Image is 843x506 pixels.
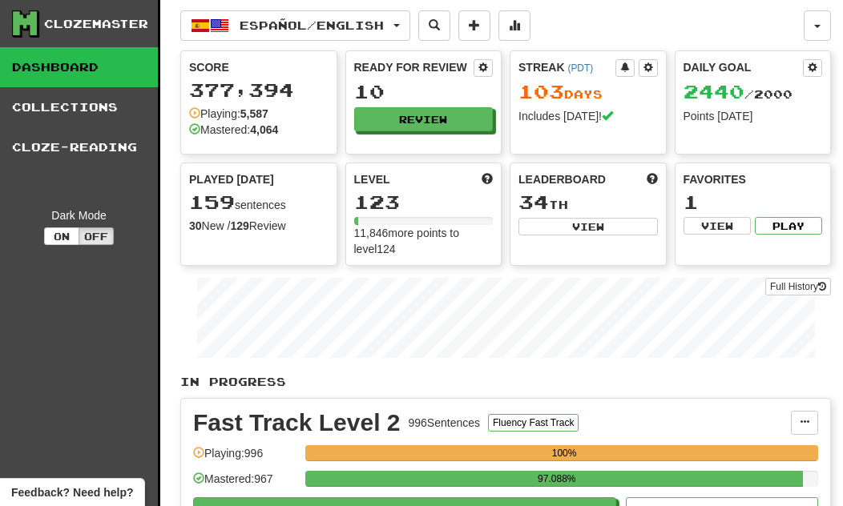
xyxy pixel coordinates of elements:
button: Search sentences [418,10,450,41]
span: Played [DATE] [189,171,274,187]
button: Review [354,107,494,131]
div: Mastered: 967 [193,471,297,497]
button: More stats [498,10,530,41]
div: 123 [354,192,494,212]
span: 159 [189,191,235,213]
button: View [518,218,658,235]
div: Playing: 996 [193,445,297,472]
div: 377,394 [189,80,329,100]
span: Leaderboard [518,171,606,187]
strong: 4,064 [250,123,278,136]
span: 34 [518,191,549,213]
span: This week in points, UTC [647,171,658,187]
div: Points [DATE] [684,108,823,124]
button: Add sentence to collection [458,10,490,41]
button: On [44,227,79,245]
div: 996 Sentences [409,415,481,431]
button: View [684,217,751,235]
div: sentences [189,192,329,213]
div: 1 [684,192,823,212]
strong: 5,587 [240,107,268,120]
div: Day s [518,82,658,102]
div: Score [189,59,329,75]
div: Ready for Review [354,59,474,75]
div: Clozemaster [44,16,148,32]
div: Streak [518,59,615,75]
span: 2440 [684,80,744,102]
div: Dark Mode [12,207,146,223]
div: New / Review [189,218,329,234]
button: Español/English [180,10,410,41]
p: In Progress [180,374,831,390]
span: Level [354,171,390,187]
div: 97.088% [310,471,803,487]
div: 11,846 more points to level 124 [354,225,494,257]
div: 100% [310,445,818,461]
div: Playing: [189,106,268,122]
div: Fast Track Level 2 [193,411,401,435]
span: Español / English [240,18,384,32]
div: Mastered: [189,122,278,138]
div: Daily Goal [684,59,804,77]
a: (PDT) [567,62,593,74]
span: / 2000 [684,87,793,101]
span: Score more points to level up [482,171,493,187]
span: Open feedback widget [11,484,133,500]
button: Play [755,217,822,235]
a: Full History [765,278,831,295]
div: 10 [354,82,494,102]
div: Includes [DATE]! [518,108,658,124]
button: Off [79,227,114,245]
div: th [518,192,658,213]
div: Favorites [684,171,823,187]
button: Fluency Fast Track [488,414,579,432]
strong: 30 [189,219,202,232]
strong: 129 [230,219,248,232]
span: 103 [518,80,564,102]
